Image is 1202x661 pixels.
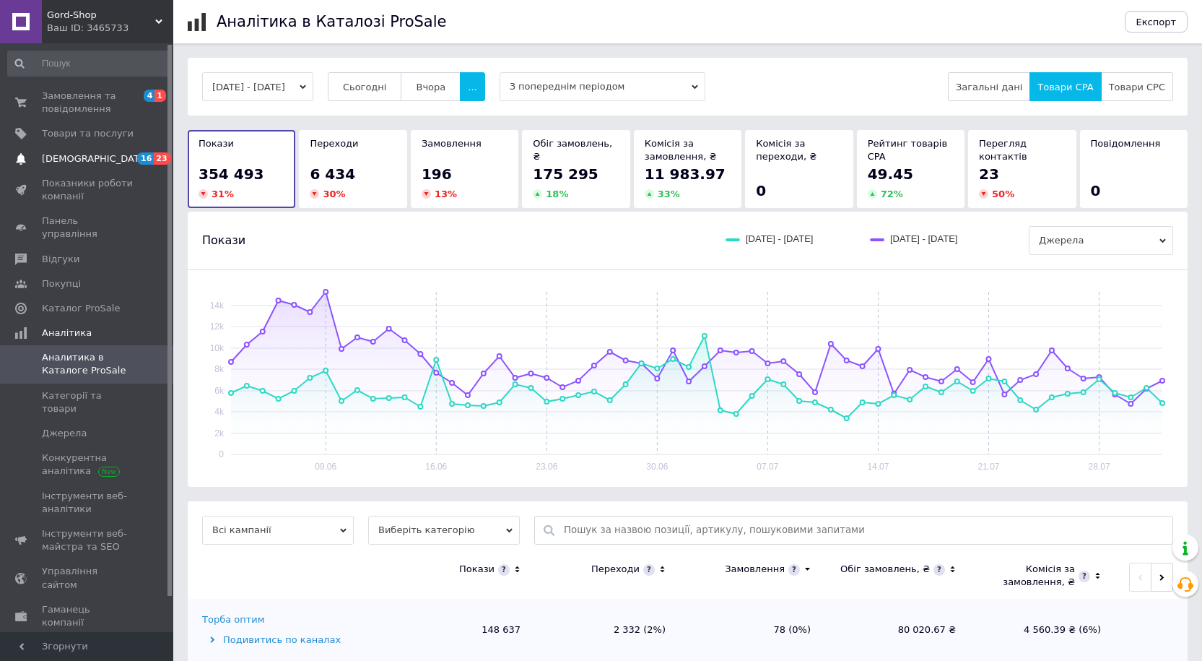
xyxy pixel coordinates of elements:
text: 12k [210,321,225,332]
span: Сьогодні [343,82,387,92]
span: Панель управління [42,215,134,241]
span: 23 [979,165,999,183]
text: 6k [214,386,225,396]
span: Замовлення та повідомлення [42,90,134,116]
span: Експорт [1136,17,1177,27]
div: Подивитись по каналах [202,634,386,647]
div: Переходи [591,563,640,576]
td: 148 637 [390,599,535,661]
td: 2 332 (2%) [535,599,680,661]
span: Всі кампанії [202,516,354,545]
span: 175 295 [533,165,598,183]
span: 49.45 [868,165,913,183]
input: Пошук [7,51,170,77]
div: Ваш ID: 3465733 [47,22,173,35]
div: Торба оптим [202,613,265,626]
div: Обіг замовлень, ₴ [840,563,930,576]
span: 196 [422,165,452,183]
text: 30.06 [646,462,668,472]
span: Каталог ProSale [42,302,120,315]
span: 30 % [323,189,345,199]
span: 23 [154,152,170,165]
span: 33 % [658,189,680,199]
button: Експорт [1125,11,1188,33]
text: 21.07 [977,462,999,472]
span: 72 % [881,189,903,199]
span: Рейтинг товарiв CPA [868,138,947,162]
text: 14k [210,301,225,311]
span: Покази [199,138,234,149]
span: Інструменти веб-майстра та SEO [42,527,134,553]
span: Перегляд контактів [979,138,1027,162]
text: 07.07 [757,462,778,472]
span: Джерела [42,427,87,440]
text: 16.06 [425,462,447,472]
div: Замовлення [725,563,785,576]
text: 28.07 [1089,462,1110,472]
input: Пошук за назвою позиції, артикулу, пошуковими запитами [564,517,1165,544]
span: Покупці [42,277,81,290]
span: Gord-Shop [47,9,155,22]
span: Замовлення [422,138,482,149]
button: Товари CPC [1101,72,1173,101]
span: Повідомлення [1091,138,1161,149]
span: Управління сайтом [42,565,134,591]
td: 78 (0%) [680,599,825,661]
span: Аналитика в Каталоге ProSale [42,351,134,377]
button: Сьогодні [328,72,402,101]
text: 8k [214,364,225,374]
span: 4 [144,90,155,102]
span: 31 % [212,189,234,199]
span: Гаманець компанії [42,603,134,629]
td: 4 560.39 ₴ (6%) [970,599,1115,661]
span: Загальні дані [956,82,1022,92]
span: Обіг замовлень, ₴ [533,138,612,162]
span: Товари CPA [1037,82,1093,92]
span: 0 [1091,182,1101,199]
text: 4k [214,407,225,417]
span: Аналітика [42,327,92,340]
span: Покази [202,233,245,249]
span: Товари та послуги [42,127,134,140]
text: 10k [210,343,225,353]
span: 18 % [546,189,568,199]
button: Загальні дані [948,72,1030,101]
h1: Аналітика в Каталозі ProSale [217,13,446,30]
button: Вчора [401,72,461,101]
text: 14.07 [867,462,889,472]
button: Товари CPA [1029,72,1101,101]
button: [DATE] - [DATE] [202,72,313,101]
span: Вчора [416,82,445,92]
div: Покази [459,563,495,576]
text: 0 [219,449,224,459]
span: Комісія за замовлення, ₴ [645,138,717,162]
text: 09.06 [315,462,336,472]
span: 13 % [435,189,457,199]
span: Відгуки [42,253,79,266]
span: [DEMOGRAPHIC_DATA] [42,152,149,165]
span: 11 983.97 [645,165,726,183]
span: З попереднім періодом [500,72,705,101]
span: 50 % [992,189,1014,199]
span: Інструменти веб-аналітики [42,490,134,516]
button: ... [460,72,484,101]
td: 80 020.67 ₴ [825,599,970,661]
text: 23.06 [536,462,557,472]
span: Комісія за переходи, ₴ [756,138,816,162]
span: Виберіть категорію [368,516,520,545]
text: 2k [214,428,225,438]
span: Конкурентна аналітика [42,452,134,478]
span: Переходи [310,138,358,149]
span: 0 [756,182,766,199]
span: 6 434 [310,165,355,183]
span: Показники роботи компанії [42,177,134,203]
span: 1 [154,90,166,102]
span: 354 493 [199,165,264,183]
span: 16 [137,152,154,165]
span: Джерела [1029,226,1173,255]
div: Комісія за замовлення, ₴ [985,563,1075,589]
span: Категорії та товари [42,389,134,415]
span: ... [468,82,476,92]
span: Товари CPC [1109,82,1165,92]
